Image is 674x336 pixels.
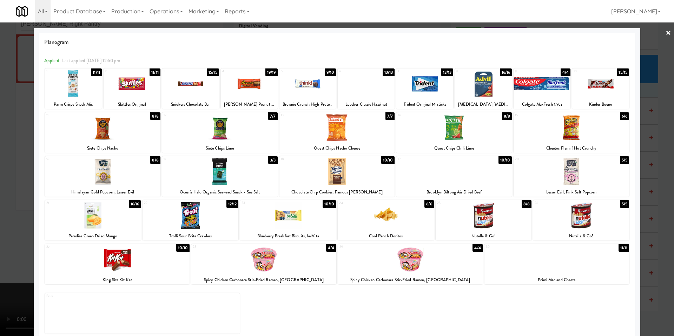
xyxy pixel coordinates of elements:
div: 23 [242,200,288,206]
div: Brownie Crunch High Protein Bar, Think! [279,100,336,109]
div: 15/15 [617,68,629,76]
div: 94/4Colgate MaxFresh 1.9oz [514,68,570,109]
div: 4 [222,68,249,74]
div: Spicy Chicken Carbonara Stir-Fried Ramen, [GEOGRAPHIC_DATA] [192,276,335,284]
div: 17 [164,156,220,162]
a: × [666,22,671,44]
div: [PERSON_NAME] Peanut Butter Cups [221,100,278,109]
div: 168/8Himalayan Gold Popcorn, Lesser Evil [45,156,160,197]
div: 9/10 [325,68,336,76]
div: Quest Chips Chili Lime [396,144,512,153]
div: Siete Chips Lime [163,144,277,153]
div: 713/13Trident Original 14 sticks [396,68,453,109]
div: King Size Kit Kat [46,276,189,284]
div: 137/7Quest Chips Nacho Cheese [279,112,395,153]
div: [MEDICAL_DATA] [MEDICAL_DATA] 200mg [455,100,512,109]
div: 3011/11Primi Mac and Cheeze [484,244,629,284]
div: Brooklyn Biltong Air Dried Beef [396,188,512,197]
div: 419/19[PERSON_NAME] Peanut Butter Cups [221,68,278,109]
div: Nutella & Go! [437,232,530,241]
div: [PERSON_NAME] Peanut Butter Cups [222,100,277,109]
div: 148/8Quest Chips Chili Lime [396,112,512,153]
div: Spicy Chicken Carbonara Stir-Fried Ramen, [GEOGRAPHIC_DATA] [191,276,336,284]
div: Paradise Green Dried Mango [45,232,141,241]
div: Parm Crisps Snack Mix [46,100,101,109]
div: Cheetos Flamin' Hot Crunchy [515,144,628,153]
div: 294/4Spicy Chicken Carbonara Stir-Fried Ramen, [GEOGRAPHIC_DATA] [338,244,483,284]
div: 1910/10Brooklyn Biltong Air Dried Beef [396,156,512,197]
div: Himalayan Gold Popcorn, Lesser Evil [46,188,159,197]
div: King Size Kit Kat [45,276,190,284]
div: 22 [144,200,191,206]
div: Primi Mac and Cheeze [485,276,628,284]
div: 11/11 [91,68,102,76]
div: 7/7 [385,112,395,120]
div: Siete Chips Nacho [45,144,160,153]
div: 8/8 [150,156,160,164]
div: Chocolate Chip Cookies, Famous [PERSON_NAME] [280,188,394,197]
div: 8 [456,68,483,74]
div: Siete Chips Nacho [46,144,159,153]
div: 211/11Skittles Original [104,68,160,109]
div: 24 [339,200,386,206]
div: 5 [281,68,308,74]
div: 9 [515,68,542,74]
div: 4/4 [473,244,482,252]
div: 8/8 [522,200,531,208]
div: 205/5Lesser Evil, Pink Salt Popcorn [514,156,629,197]
div: Kinder Bueno [572,100,629,109]
span: Last applied [DATE] 12:50 pm [62,57,120,64]
div: 118/8Siete Chips Nacho [45,112,160,153]
div: Blueberry Breakfast Biscuits, belVita [241,232,335,241]
div: 21 [46,200,93,206]
div: Skittles Original [105,100,159,109]
div: 10 [574,68,601,74]
div: 5/5 [620,200,629,208]
div: Colgate MaxFresh 1.9oz [514,100,570,109]
div: 10/10 [498,156,512,164]
div: 19/19 [265,68,278,76]
div: Skittles Original [104,100,160,109]
div: 27 [46,244,117,250]
div: Chocolate Chip Cookies, Famous [PERSON_NAME] [279,188,395,197]
div: Lesser Evil, Pink Salt Popcorn [514,188,629,197]
div: 13 [281,112,337,118]
div: 15/15 [207,68,219,76]
div: 59/10Brownie Crunch High Protein Bar, Think! [279,68,336,109]
div: 12/12 [226,200,239,208]
img: Micromart [16,5,28,18]
div: 16/16 [129,200,141,208]
div: Loacker Classic Hazelnut [338,100,395,109]
div: 284/4Spicy Chicken Carbonara Stir-Fried Ramen, [GEOGRAPHIC_DATA] [191,244,336,284]
div: Brooklyn Biltong Air Dried Beef [397,188,511,197]
div: 3/3 [268,156,277,164]
div: Spicy Chicken Carbonara Stir-Fried Ramen, [GEOGRAPHIC_DATA] [338,276,483,284]
div: 11 [46,112,103,118]
div: Parm Crisps Snack Mix [45,100,102,109]
div: 13/13 [441,68,454,76]
div: 246/6Cool Ranch Doritos [338,200,434,241]
div: Brownie Crunch High Protein Bar, Think! [280,100,335,109]
div: Trident Original 14 sticks [397,100,452,109]
div: 7/7 [268,112,277,120]
div: 28 [193,244,264,250]
div: 11/11 [619,244,629,252]
div: Ocean's Halo Organic Seaweed Snack - Sea Salt [163,188,277,197]
div: Kinder Bueno [573,100,628,109]
span: Planogram [44,37,630,47]
div: Cool Ranch Doritos [339,232,432,241]
div: Lesser Evil, Pink Salt Popcorn [515,188,628,197]
div: Extra [45,293,240,334]
div: 26 [535,200,581,206]
div: 18 [281,156,337,162]
div: Trolli Sour Brite Crawlers [143,232,238,241]
div: Cheetos Flamin' Hot Crunchy [514,144,629,153]
div: 11/11 [150,68,160,76]
div: Nutella & Go! [533,232,629,241]
div: Colgate MaxFresh 1.9oz [515,100,569,109]
div: Nutella & Go! [436,232,531,241]
div: 14 [398,112,454,118]
div: 2212/12Trolli Sour Brite Crawlers [143,200,238,241]
div: Spicy Chicken Carbonara Stir-Fried Ramen, [GEOGRAPHIC_DATA] [339,276,482,284]
div: 1015/15Kinder Bueno [572,68,629,109]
